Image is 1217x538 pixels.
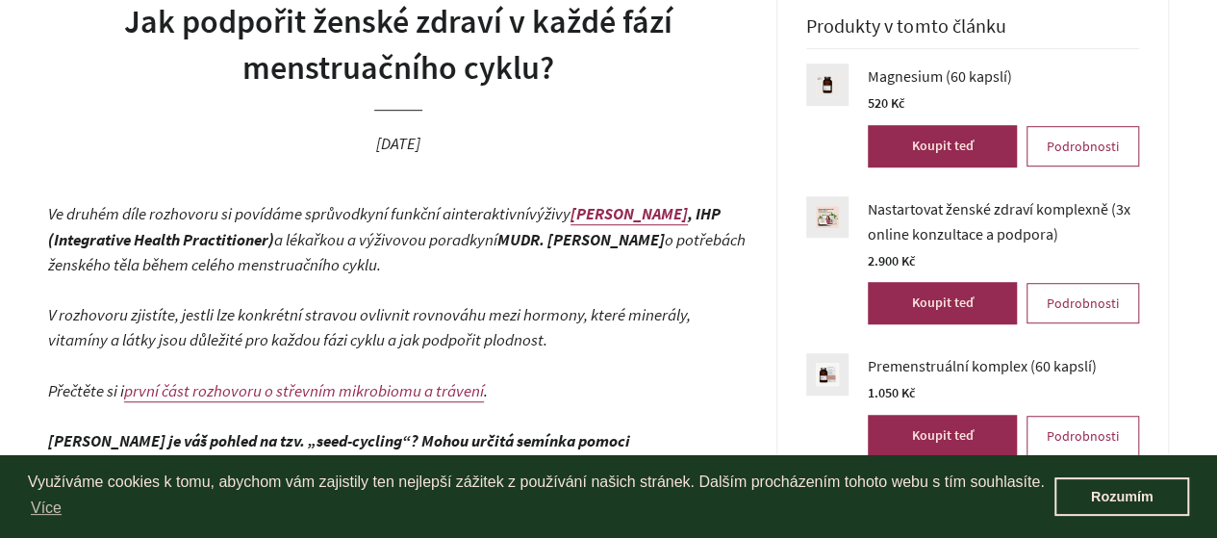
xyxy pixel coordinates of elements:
[570,203,688,224] i: [PERSON_NAME]
[497,229,665,250] i: MUDR. [PERSON_NAME]
[312,203,451,224] span: průvodkyní funkční a
[274,229,497,250] span: a lékařkou a výživovou poradkyní
[868,196,1139,246] span: Nastartovat ženské zdraví komplexně (3x online konzultace a podpora)
[868,196,1139,273] a: Nastartovat ženské zdraví komplexně (3x online konzultace a podpora) 2.900 Kč
[48,203,721,250] i: , IHP (Integrative Health Practitioner)
[868,353,1139,405] a: Premenstruální komplex (60 kapslí) 1.050 Kč
[28,471,1054,523] span: Využíváme cookies k tomu, abychom vám zajistily ten nejlepší zážitek z používání našich stránek. ...
[868,353,1097,378] span: Premenstruální komplex (60 kapslí)
[868,384,915,401] span: 1.050 Kč
[48,304,691,351] span: V rozhovoru zjistíte, jestli lze konkrétní stravou ovlivnit rovnováhu mezi hormony, které minerál...
[48,380,124,401] span: Přečtěte si i
[868,94,904,112] span: 520 Kč
[806,14,1139,49] h3: Produkty v tomto článku
[529,203,570,224] span: výživy
[868,282,1017,324] button: Koupit teď
[570,203,688,225] a: [PERSON_NAME]
[868,252,915,269] span: 2.900 Kč
[451,203,529,224] span: interaktivní
[48,430,630,477] i: [PERSON_NAME] je váš pohled na tzv. „seed-cycling“? Mohou určitá semínka pomoci upravit
[868,415,1017,457] button: Koupit teď
[1054,477,1189,516] a: dismiss cookie message
[124,380,484,401] span: první část rozhovoru o střevním mikrobiomu a trávení
[868,64,1139,115] a: Magnesium (60 kapslí) 520 Kč
[868,64,1012,89] span: Magnesium (60 kapslí)
[1027,283,1139,323] a: Podrobnosti
[1027,126,1139,167] a: Podrobnosti
[1027,416,1139,456] a: Podrobnosti
[48,203,312,224] span: Ve druhém díle rozhovoru si povídáme s
[868,125,1017,167] button: Koupit teď
[376,133,420,154] time: [DATE]
[124,380,484,402] a: první část rozhovoru o střevním mikrobiomu a trávení
[28,494,64,523] a: learn more about cookies
[484,380,488,401] span: .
